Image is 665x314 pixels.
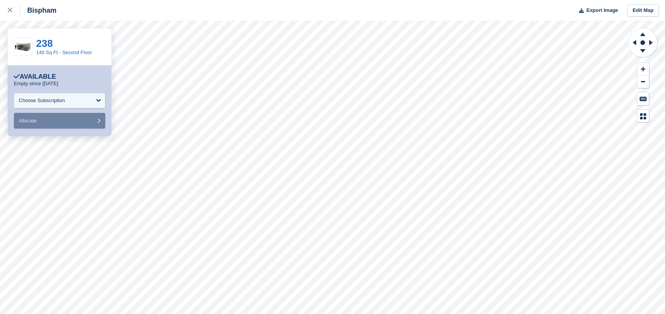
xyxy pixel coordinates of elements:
img: 140-sqft-unit%20(1).jpg [14,40,32,54]
button: Map Legend [637,110,649,122]
a: 140 Sq Ft - Second Floor [36,50,92,55]
button: Keyboard Shortcuts [637,93,649,105]
a: 238 [36,38,53,49]
button: Allocate [14,113,105,129]
button: Export Image [574,4,618,17]
span: Export Image [586,7,618,14]
button: Zoom Out [637,76,649,88]
p: Empty since [DATE] [14,81,58,87]
a: Edit Map [627,4,659,17]
span: Allocate [19,118,36,124]
button: Zoom In [637,63,649,76]
div: Bispham [20,6,56,15]
div: Choose Subscription [19,97,65,104]
div: Available [14,73,56,81]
